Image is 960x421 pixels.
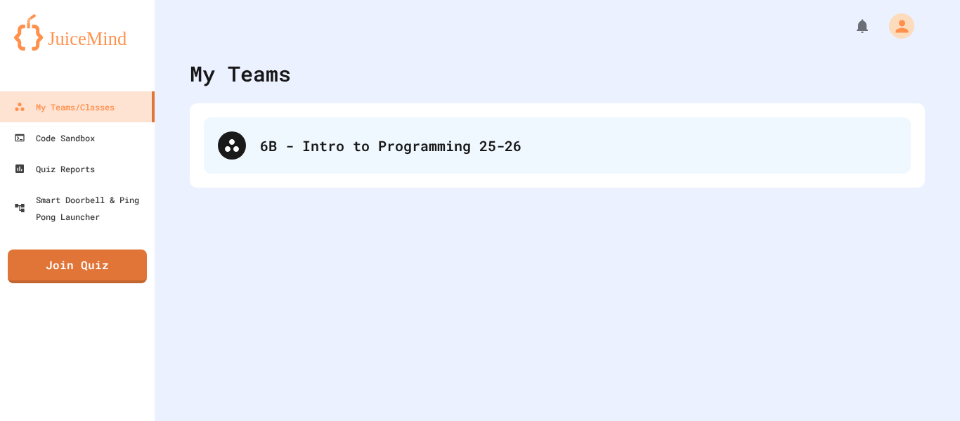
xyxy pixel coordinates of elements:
div: My Account [874,10,918,42]
div: 6B - Intro to Programming 25-26 [204,117,911,174]
div: 6B - Intro to Programming 25-26 [260,135,897,156]
div: My Teams/Classes [14,98,115,115]
div: Quiz Reports [14,160,95,177]
div: Code Sandbox [14,129,95,146]
a: Join Quiz [8,250,147,283]
div: My Teams [190,58,291,89]
div: Smart Doorbell & Ping Pong Launcher [14,191,149,225]
img: logo-orange.svg [14,14,141,51]
div: My Notifications [828,14,874,38]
